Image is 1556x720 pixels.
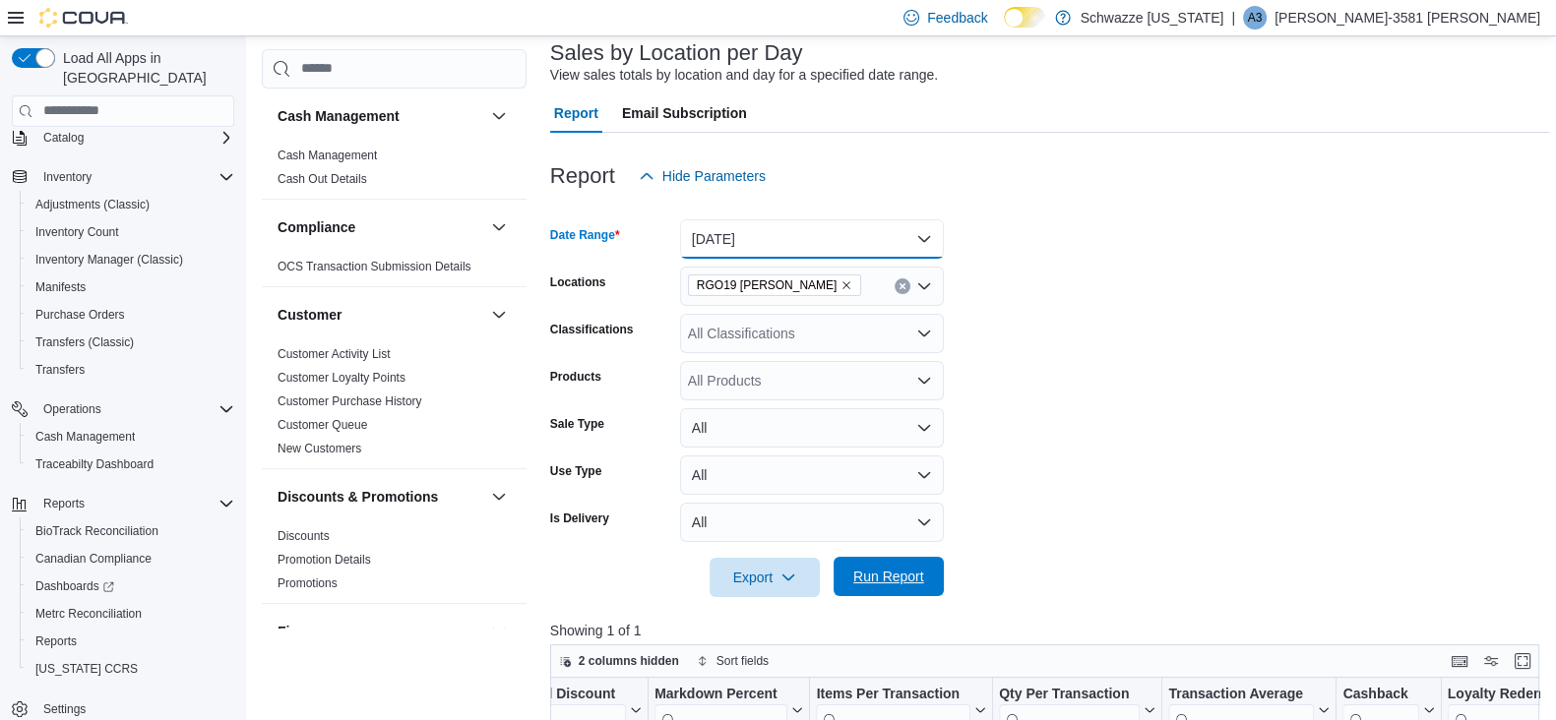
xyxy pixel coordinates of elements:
button: 2 columns hidden [551,649,687,673]
a: Transfers (Classic) [28,330,142,354]
label: Use Type [550,463,601,479]
p: | [1231,6,1235,30]
button: Reports [20,628,242,655]
img: Cova [39,8,128,28]
div: View sales totals by location and day for a specified date range. [550,65,938,86]
label: Classifications [550,322,634,337]
span: Dashboards [35,578,114,594]
button: [US_STATE] CCRS [20,655,242,683]
button: [DATE] [680,219,944,259]
button: Customer [278,305,483,325]
a: Customer Loyalty Points [278,371,405,385]
button: Manifests [20,273,242,301]
span: [US_STATE] CCRS [35,661,138,677]
span: Customer Purchase History [278,393,422,409]
p: Showing 1 of 1 [550,621,1549,640]
p: Schwazze [US_STATE] [1081,6,1224,30]
span: Purchase Orders [35,307,125,323]
button: Inventory Count [20,218,242,246]
button: Enter fullscreen [1511,649,1534,673]
p: [PERSON_NAME]-3581 [PERSON_NAME] [1275,6,1540,30]
span: Reports [35,492,234,515]
div: Amanda-3581 Rodriguez [1243,6,1267,30]
h3: Cash Management [278,106,400,126]
span: RGO19 [PERSON_NAME] [697,275,838,295]
label: Products [550,369,601,385]
span: Email Subscription [622,93,747,133]
div: Compliance [262,255,527,286]
button: Display options [1479,649,1503,673]
div: Cash Management [262,144,527,199]
h3: Customer [278,305,342,325]
span: Export [721,558,808,597]
span: Customer Loyalty Points [278,370,405,386]
span: Canadian Compliance [28,547,234,570]
button: Open list of options [916,373,932,389]
span: Hide Parameters [662,166,766,186]
a: Purchase Orders [28,303,133,327]
button: Inventory Manager (Classic) [20,246,242,273]
a: Customer Queue [278,418,367,432]
span: Adjustments (Classic) [28,193,234,216]
div: Transaction Average [1168,685,1314,703]
span: Cash Management [278,148,377,163]
a: Metrc Reconciliation [28,602,150,626]
span: Adjustments (Classic) [35,197,150,212]
a: Dashboards [28,574,122,598]
span: Promotions [278,575,338,591]
button: Export [710,558,820,597]
span: Operations [43,401,101,417]
label: Date Range [550,227,620,243]
span: Promotion Details [278,552,371,568]
a: Inventory Count [28,220,127,244]
a: Traceabilty Dashboard [28,452,161,476]
span: Reports [28,630,234,653]
a: Reports [28,630,85,653]
span: Traceabilty Dashboard [28,452,234,476]
a: OCS Transaction Submission Details [278,260,471,273]
button: All [680,408,944,448]
button: Adjustments (Classic) [20,191,242,218]
h3: Discounts & Promotions [278,487,438,507]
button: Remove RGO19 Hobbs from selection in this group [840,279,852,291]
button: Run Report [834,557,944,596]
span: Cash Management [35,429,135,445]
span: Purchase Orders [28,303,234,327]
h3: Report [550,164,615,188]
span: Operations [35,397,234,421]
button: Keyboard shortcuts [1448,649,1471,673]
button: Customer [487,303,511,327]
span: Sort fields [716,653,769,669]
div: Discounts & Promotions [262,524,527,603]
a: Manifests [28,275,93,299]
a: Customer Purchase History [278,394,422,408]
button: Catalog [4,124,242,151]
button: Open list of options [916,326,932,341]
span: Dark Mode [1004,28,1005,29]
span: Customer Activity List [278,346,391,362]
span: Transfers [35,362,85,378]
div: Items Per Transaction [816,685,970,703]
span: BioTrack Reconciliation [35,523,158,539]
span: Manifests [35,279,86,295]
button: Transfers [20,356,242,384]
span: Run Report [853,567,924,586]
span: Metrc Reconciliation [28,602,234,626]
span: Transfers (Classic) [28,330,234,354]
span: Report [554,93,598,133]
a: BioTrack Reconciliation [28,519,166,543]
button: Discounts & Promotions [278,487,483,507]
button: Canadian Compliance [20,545,242,572]
button: All [680,455,944,495]
div: Cashback [1342,685,1418,703]
label: Sale Type [550,416,604,432]
h3: Sales by Location per Day [550,41,803,65]
a: Transfers [28,358,93,382]
button: Compliance [278,217,483,237]
span: Customer Queue [278,417,367,433]
span: Transfers [28,358,234,382]
button: Sort fields [689,649,777,673]
label: Locations [550,274,606,290]
span: Load All Apps in [GEOGRAPHIC_DATA] [55,48,234,88]
button: Inventory [35,165,99,189]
